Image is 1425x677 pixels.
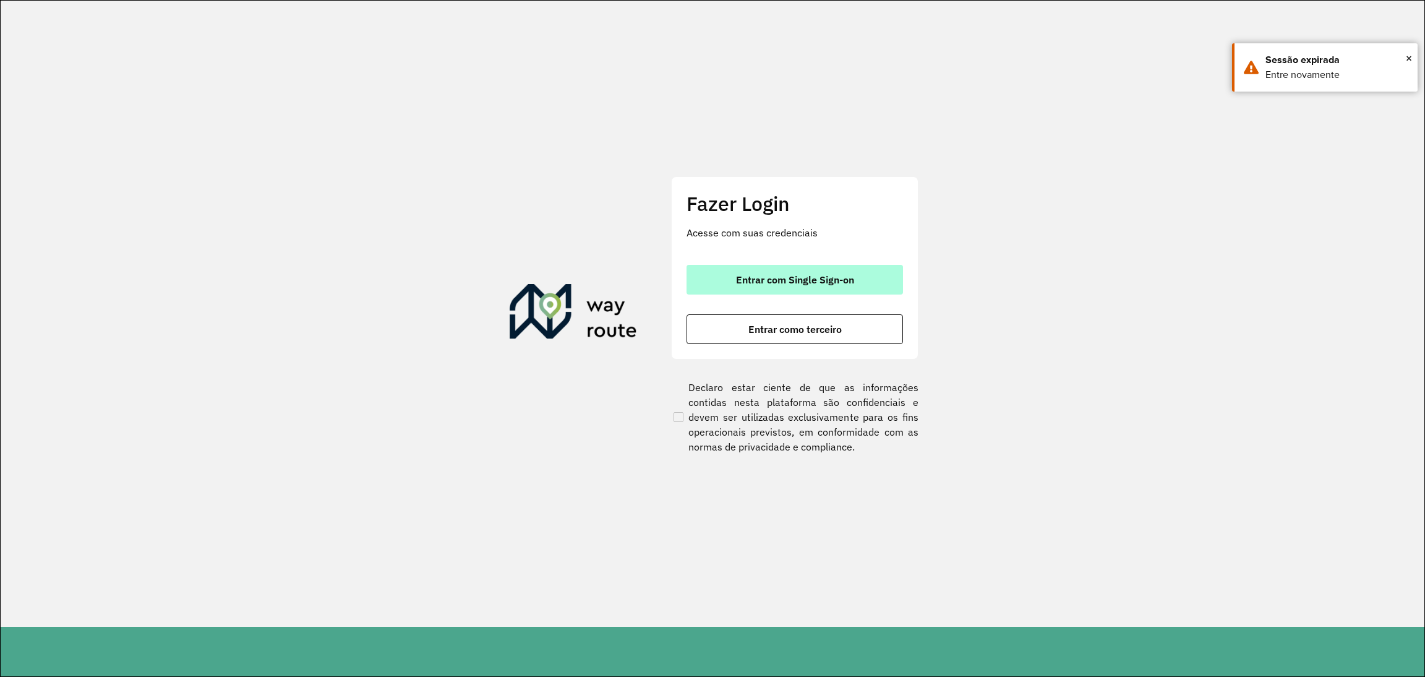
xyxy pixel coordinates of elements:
[1406,49,1412,67] span: ×
[1406,49,1412,67] button: Close
[736,275,854,285] span: Entrar com Single Sign-on
[510,284,637,343] img: Roteirizador AmbevTech
[671,380,918,454] label: Declaro estar ciente de que as informações contidas nesta plataforma são confidenciais e devem se...
[687,192,903,215] h2: Fazer Login
[1265,67,1408,82] div: Entre novamente
[748,324,842,334] span: Entrar como terceiro
[687,314,903,344] button: button
[687,225,903,240] p: Acesse com suas credenciais
[1265,53,1408,67] div: Sessão expirada
[687,265,903,295] button: button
